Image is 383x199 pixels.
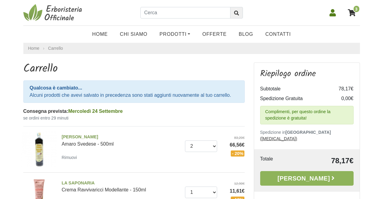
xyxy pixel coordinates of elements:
[260,69,354,79] h3: Riepilogo ordine
[153,28,196,40] a: Prodotti
[196,28,233,40] a: OFFERTE
[260,171,354,186] a: [PERSON_NAME]
[260,155,294,166] td: Totale
[62,134,180,140] span: [PERSON_NAME]
[62,180,180,193] a: LA SAPONARIACrema Ravvivaricci Modellante - 150ml
[62,134,180,147] a: [PERSON_NAME]Amaro Svedese - 500ml
[222,181,245,186] del: 12,90€
[329,94,354,103] td: 0,00€
[345,5,360,20] a: 3
[23,80,245,103] div: Alcuni prodotti che avevi salvato in precedenza sono stati aggiunti nuovamente al tuo carrello.
[329,84,354,94] td: 78,17€
[233,28,259,40] a: Blog
[23,43,360,54] nav: breadcrumb
[62,180,180,187] span: LA SAPONARIA
[260,129,354,142] p: Spedizione in
[62,153,79,161] a: Rimuovi
[260,106,354,124] div: Complimenti, per questo ordine la spedizione è gratuita!
[353,5,360,13] span: 3
[68,109,123,114] span: Mercoledì 24 Settembre
[286,130,331,135] b: [GEOGRAPHIC_DATA]
[222,135,245,140] del: 83,20€
[28,45,39,52] a: Home
[23,108,245,115] div: Consegna prevista:
[86,28,114,40] a: Home
[62,155,77,160] small: Rimuovi
[114,28,153,40] a: Chi Siamo
[222,141,245,149] span: 66,56€
[222,187,245,195] span: 11,61€
[140,7,230,19] input: Cerca
[260,136,297,141] a: ([MEDICAL_DATA])
[231,150,245,157] span: - 20%
[294,155,354,166] td: 78,17€
[48,46,63,51] a: Carrello
[23,4,84,22] img: Erboristeria Officinale
[23,62,245,76] h1: Carrello
[259,28,297,40] a: Contatti
[23,115,245,121] small: se ordini entro 29 minuti
[260,84,329,94] td: Subtotale
[21,131,57,167] img: Amaro Svedese - 500ml
[30,85,82,90] strong: Qualcosa è cambiato...
[260,94,329,103] td: Spedizione Gratuita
